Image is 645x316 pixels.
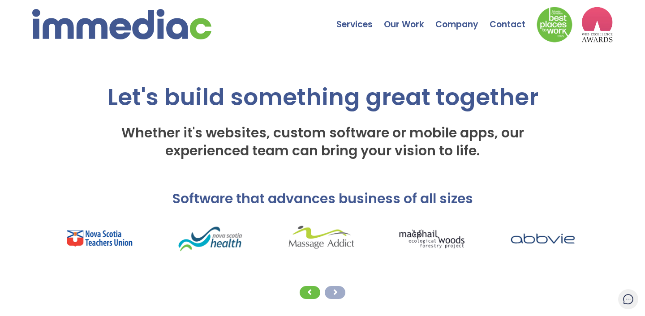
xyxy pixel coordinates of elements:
img: abbvieLogo.png [487,229,598,248]
span: Software that advances business of all sizes [172,189,473,208]
span: Whether it's websites, custom software or mobile apps, our experienced team can bring your vision... [121,123,524,160]
img: Down [537,7,572,43]
img: logo2_wea_nobg.webp [581,7,613,43]
img: immediac [32,9,211,39]
span: Let's build something great together [107,81,538,113]
a: Services [336,2,384,34]
img: nstuLogo.png [44,217,155,260]
img: nsHealthLogo.png [155,217,266,260]
img: massageAddictLogo.png [266,217,377,260]
a: Company [435,2,490,34]
a: Our Work [384,2,435,34]
img: macphailLogo.png [377,217,487,260]
a: Contact [490,2,537,34]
